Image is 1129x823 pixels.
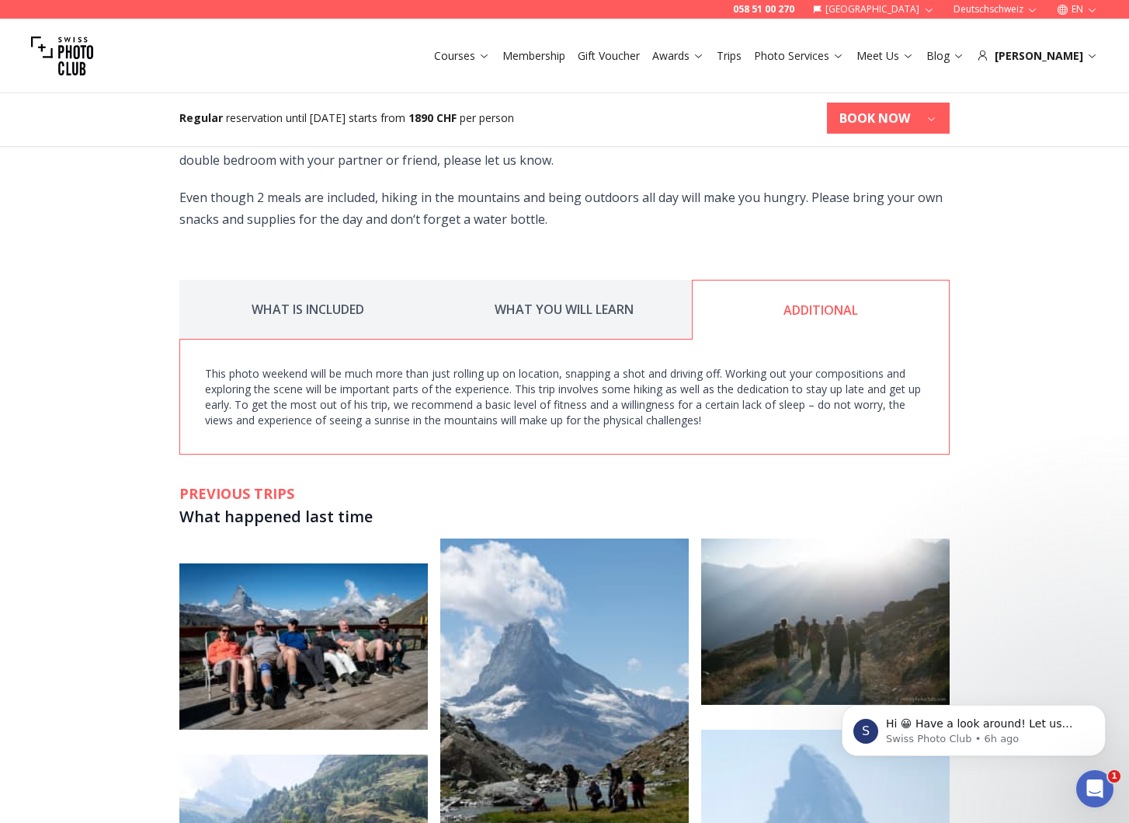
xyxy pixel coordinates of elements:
[31,25,93,87] img: Swiss photo club
[710,45,748,67] button: Trips
[496,45,571,67] button: Membership
[717,48,742,64] a: Trips
[926,48,964,64] a: Blog
[856,48,914,64] a: Meet Us
[578,48,640,64] a: Gift Voucher
[827,103,950,134] button: BOOK NOW
[436,280,692,340] button: WHAT YOU WILL LEARN
[428,45,496,67] button: Courses
[179,110,223,125] b: Regular
[701,539,950,705] img: image
[692,280,950,340] button: ADDITIONAL
[818,672,1129,781] iframe: Intercom notifications message
[179,280,436,340] button: WHAT IS INCLUDED
[1076,770,1113,807] iframe: Intercom live chat
[748,45,850,67] button: Photo Services
[977,48,1098,64] div: [PERSON_NAME]
[179,483,950,504] h2: PREVIOUS TRIPS
[839,109,910,127] b: BOOK NOW
[652,48,704,64] a: Awards
[408,110,457,125] b: 1890 CHF
[1108,770,1120,783] span: 1
[179,504,950,529] h3: What happened last time
[434,48,490,64] a: Courses
[226,110,405,125] span: reservation until [DATE] starts from
[179,563,428,730] img: image
[502,48,565,64] a: Membership
[850,45,920,67] button: Meet Us
[460,110,514,125] span: per person
[179,187,950,230] p: Even though 2 meals are included, hiking in the mountains and being outdoors all day will make yo...
[205,366,924,428] p: This photo weekend will be much more than just rolling up on location, snapping a shot and drivin...
[571,45,646,67] button: Gift Voucher
[733,3,794,16] a: 058 51 00 270
[754,48,844,64] a: Photo Services
[920,45,971,67] button: Blog
[646,45,710,67] button: Awards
